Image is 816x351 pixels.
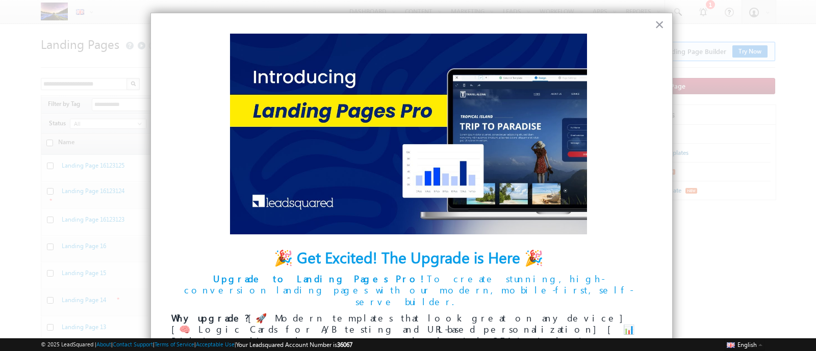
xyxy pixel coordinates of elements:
[96,341,111,347] a: About
[41,340,352,349] span: © 2025 LeadSquared | | | | |
[213,272,427,285] strong: Upgrade to Landing Pages Pro!
[155,341,194,347] a: Terms of Service
[337,341,352,348] span: 36067
[737,341,757,348] span: English
[196,341,235,347] a: Acceptable Use
[171,311,248,324] strong: Why upgrade?
[171,247,646,268] p: 🎉 Get Excited! The Upgrade is Here 🎉
[184,272,632,308] span: To create stunning, high-conversion landing pages with our modern, mobile-first, self-serve builder.
[655,16,665,33] button: Close
[113,341,153,347] a: Contact Support
[236,341,352,348] span: Your Leadsquared Account Number is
